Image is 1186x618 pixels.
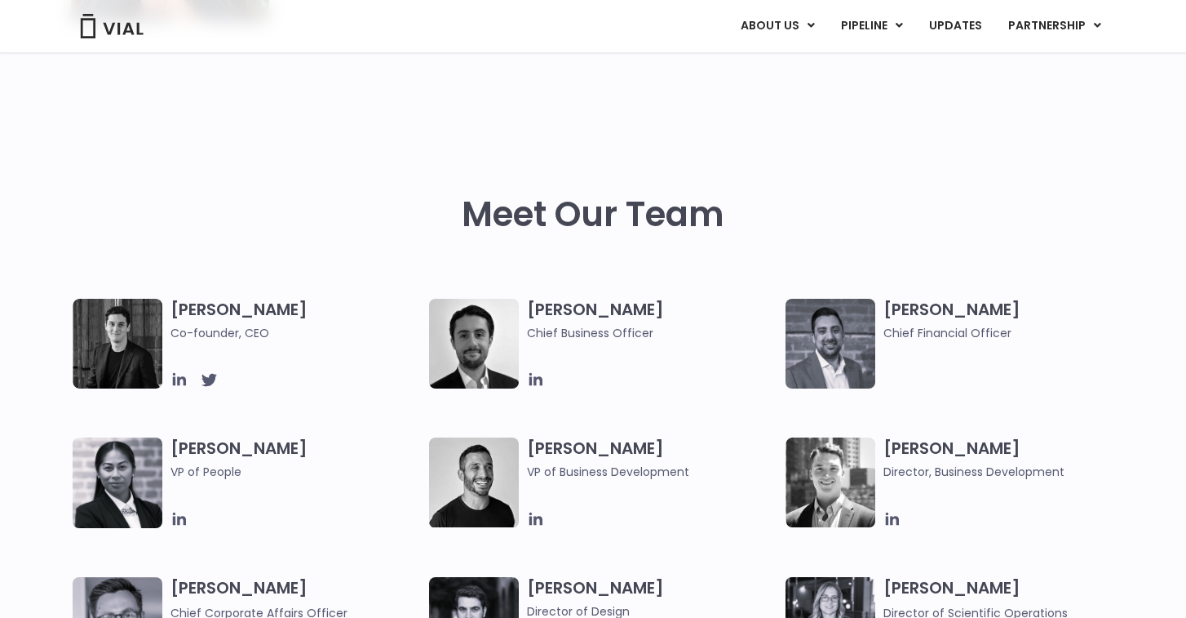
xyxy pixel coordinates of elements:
[786,438,875,527] img: A black and white photo of a smiling man in a suit at ARVO 2023.
[73,299,162,389] img: A black and white photo of a man in a suit attending a Summit.
[527,463,777,481] span: VP of Business Development
[462,195,724,234] h2: Meet Our Team
[995,12,1114,40] a: PARTNERSHIPMenu Toggle
[883,324,1134,342] span: Chief Financial Officer
[527,438,777,481] h3: [PERSON_NAME]
[828,12,915,40] a: PIPELINEMenu Toggle
[883,299,1134,342] h3: [PERSON_NAME]
[527,324,777,342] span: Chief Business Officer
[916,12,994,40] a: UPDATES
[728,12,827,40] a: ABOUT USMenu Toggle
[429,299,519,389] img: A black and white photo of a man in a suit holding a vial.
[170,438,421,505] h3: [PERSON_NAME]
[883,463,1134,481] span: Director, Business Development
[786,299,875,389] img: Headshot of smiling man named Samir
[883,438,1134,481] h3: [PERSON_NAME]
[79,14,144,38] img: Vial Logo
[170,324,421,342] span: Co-founder, CEO
[170,299,421,342] h3: [PERSON_NAME]
[73,438,162,528] img: Catie
[170,463,421,481] span: VP of People
[429,438,519,527] img: A black and white photo of a man smiling.
[527,299,777,342] h3: [PERSON_NAME]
